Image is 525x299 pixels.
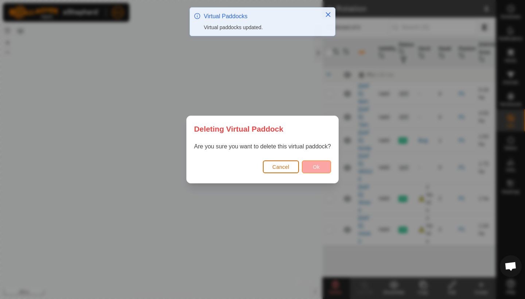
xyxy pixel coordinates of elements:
[194,123,283,135] span: Deleting Virtual Paddock
[263,160,299,173] button: Cancel
[323,9,333,20] button: Close
[302,160,331,173] button: Ok
[194,142,331,151] p: Are you sure you want to delete this virtual paddock?
[204,24,318,31] div: Virtual paddocks updated.
[500,255,522,277] div: Open chat
[313,164,320,170] span: Ok
[204,12,318,21] div: Virtual Paddocks
[272,164,289,170] span: Cancel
